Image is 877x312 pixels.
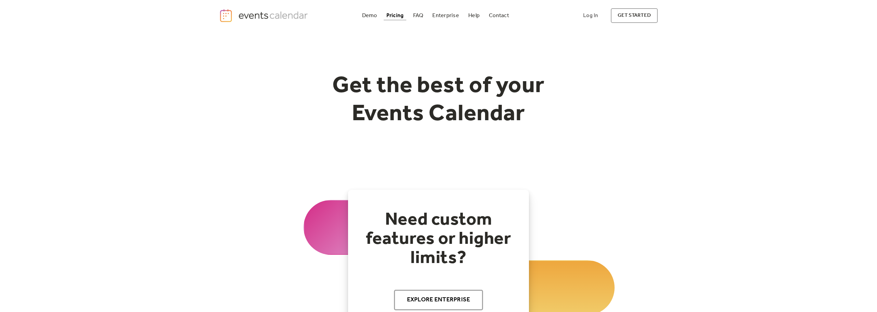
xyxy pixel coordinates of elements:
[386,14,404,17] div: Pricing
[413,14,423,17] div: FAQ
[430,11,461,20] a: Enterprise
[362,14,377,17] div: Demo
[307,72,570,128] h1: Get the best of your Events Calendar
[489,14,509,17] div: Contact
[466,11,482,20] a: Help
[576,8,605,23] a: Log In
[362,210,515,268] h2: Need custom features or higher limits?
[432,14,459,17] div: Enterprise
[359,11,380,20] a: Demo
[468,14,480,17] div: Help
[394,290,483,310] a: Explore Enterprise
[611,8,658,23] a: get started
[486,11,512,20] a: Contact
[384,11,407,20] a: Pricing
[410,11,426,20] a: FAQ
